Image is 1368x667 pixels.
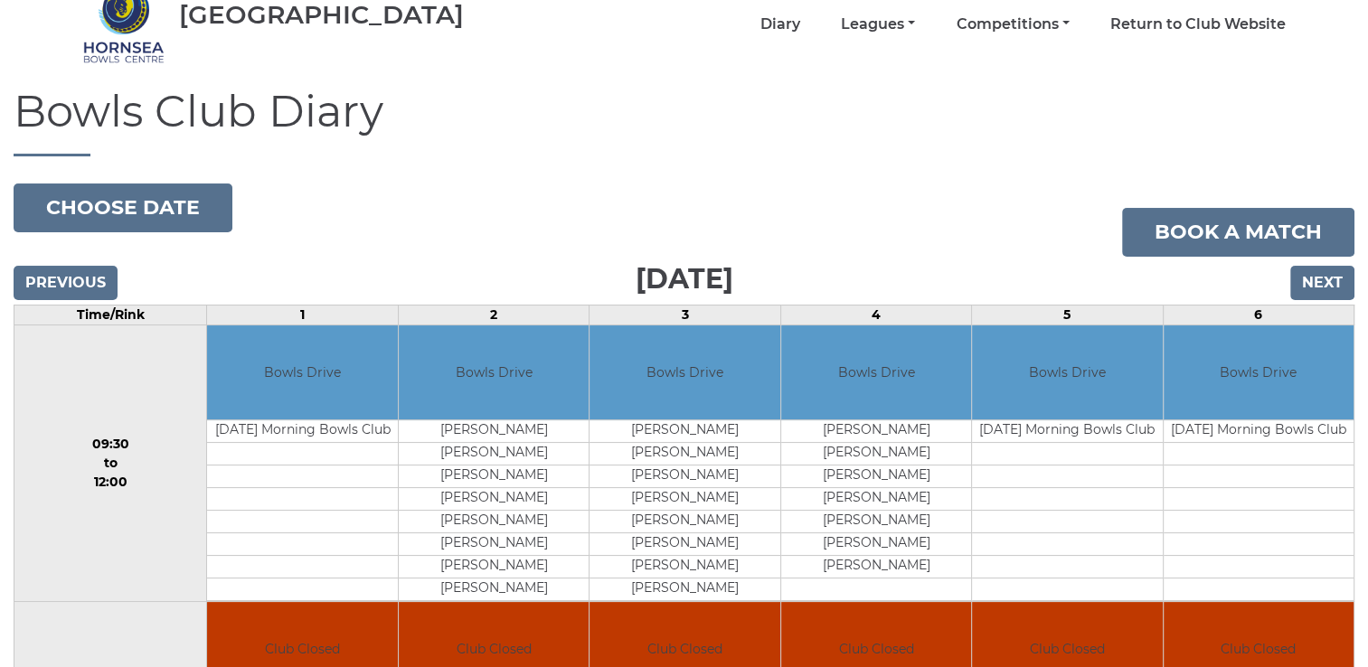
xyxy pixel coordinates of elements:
td: [PERSON_NAME] [590,465,779,488]
td: [PERSON_NAME] [399,443,589,465]
td: [PERSON_NAME] [399,488,589,511]
td: [PERSON_NAME] [781,511,971,533]
td: [PERSON_NAME] [399,556,589,578]
td: [PERSON_NAME] [590,511,779,533]
td: [PERSON_NAME] [781,420,971,443]
td: [PERSON_NAME] [590,443,779,465]
td: [PERSON_NAME] [781,443,971,465]
button: Choose date [14,183,232,232]
td: [DATE] Morning Bowls Club [207,420,397,443]
td: 2 [398,305,589,324]
td: [PERSON_NAME] [781,488,971,511]
input: Previous [14,266,118,300]
td: [PERSON_NAME] [590,533,779,556]
a: Diary [760,14,800,34]
td: 1 [207,305,398,324]
a: Return to Club Website [1110,14,1286,34]
td: [DATE] Morning Bowls Club [1164,420,1354,443]
td: [PERSON_NAME] [590,488,779,511]
td: [DATE] Morning Bowls Club [972,420,1162,443]
td: Time/Rink [14,305,207,324]
td: Bowls Drive [207,325,397,420]
h1: Bowls Club Diary [14,88,1354,156]
td: [PERSON_NAME] [781,533,971,556]
td: Bowls Drive [781,325,971,420]
td: [PERSON_NAME] [399,420,589,443]
td: 6 [1163,305,1354,324]
td: [PERSON_NAME] [590,420,779,443]
td: [PERSON_NAME] [399,465,589,488]
a: Leagues [841,14,915,34]
td: [PERSON_NAME] [399,578,589,601]
td: [PERSON_NAME] [781,465,971,488]
input: Next [1290,266,1354,300]
td: Bowls Drive [1164,325,1354,420]
td: [PERSON_NAME] [781,556,971,578]
td: [PERSON_NAME] [399,511,589,533]
td: [PERSON_NAME] [399,533,589,556]
td: Bowls Drive [972,325,1162,420]
td: 5 [972,305,1163,324]
div: [GEOGRAPHIC_DATA] [179,1,464,29]
td: [PERSON_NAME] [590,578,779,601]
a: Book a match [1122,208,1354,257]
td: Bowls Drive [399,325,589,420]
td: 09:30 to 12:00 [14,324,207,602]
td: Bowls Drive [590,325,779,420]
td: 3 [590,305,780,324]
td: [PERSON_NAME] [590,556,779,578]
td: 4 [780,305,971,324]
a: Competitions [956,14,1069,34]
